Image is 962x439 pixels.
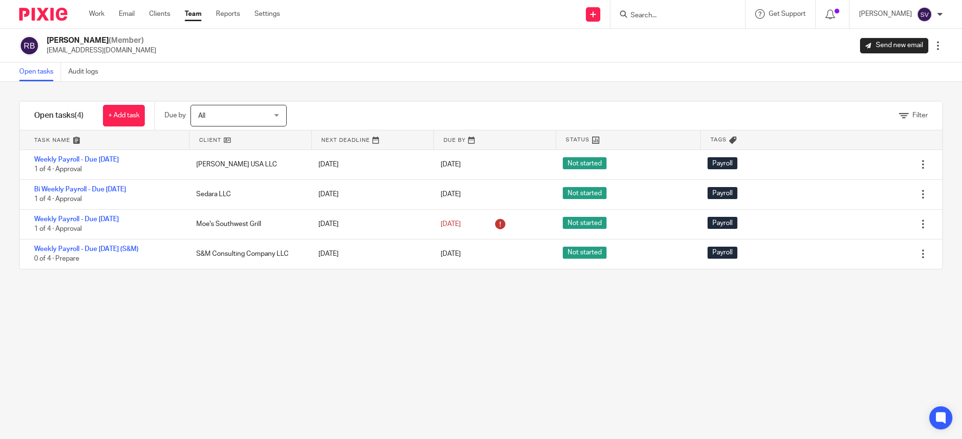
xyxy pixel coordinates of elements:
[165,111,186,120] p: Due by
[187,214,309,234] div: Moe's Southwest Grill
[216,9,240,19] a: Reports
[187,244,309,263] div: S&M Consulting Company LLC
[917,7,932,22] img: svg%3E
[563,157,607,169] span: Not started
[47,46,156,55] p: [EMAIL_ADDRESS][DOMAIN_NAME]
[34,111,84,121] h1: Open tasks
[34,196,82,202] span: 1 of 4 · Approval
[309,244,431,263] div: [DATE]
[441,191,461,198] span: [DATE]
[34,226,82,232] span: 1 of 4 · Approval
[19,63,61,81] a: Open tasks
[566,136,590,144] span: Status
[309,155,431,174] div: [DATE]
[441,251,461,257] span: [DATE]
[630,12,716,20] input: Search
[309,214,431,234] div: [DATE]
[708,187,737,199] span: Payroll
[109,37,144,44] span: (Member)
[710,136,727,144] span: Tags
[34,255,79,262] span: 0 of 4 · Prepare
[103,105,145,126] a: + Add task
[34,246,139,252] a: Weekly Payroll - Due [DATE] (S&M)
[187,155,309,174] div: [PERSON_NAME] USA LLC
[708,217,737,229] span: Payroll
[89,9,104,19] a: Work
[309,185,431,204] div: [DATE]
[441,161,461,168] span: [DATE]
[119,9,135,19] a: Email
[860,38,928,53] a: Send new email
[769,11,806,17] span: Get Support
[198,113,205,119] span: All
[34,166,82,173] span: 1 of 4 · Approval
[75,112,84,119] span: (4)
[708,157,737,169] span: Payroll
[563,247,607,259] span: Not started
[47,36,156,46] h2: [PERSON_NAME]
[149,9,170,19] a: Clients
[563,217,607,229] span: Not started
[34,186,126,193] a: Bi Weekly Payroll - Due [DATE]
[34,216,119,223] a: Weekly Payroll - Due [DATE]
[441,221,461,227] span: [DATE]
[859,9,912,19] p: [PERSON_NAME]
[19,36,39,56] img: svg%3E
[185,9,202,19] a: Team
[68,63,105,81] a: Audit logs
[34,156,119,163] a: Weekly Payroll - Due [DATE]
[563,187,607,199] span: Not started
[912,112,928,119] span: Filter
[254,9,280,19] a: Settings
[187,185,309,204] div: Sedara LLC
[19,8,67,21] img: Pixie
[708,247,737,259] span: Payroll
